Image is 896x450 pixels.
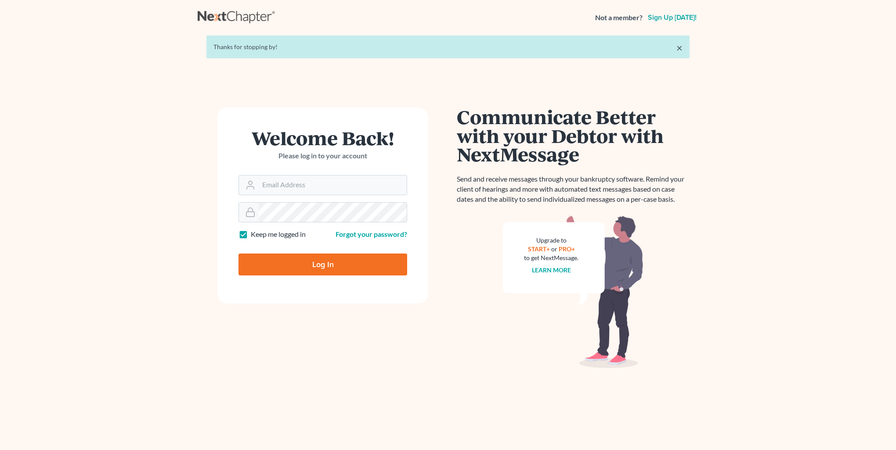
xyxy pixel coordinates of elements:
[238,129,407,147] h1: Welcome Back!
[524,236,578,245] div: Upgrade to
[551,245,557,253] span: or
[457,174,690,204] p: Send and receive messages through your bankruptcy software. Remind your client of hearings and mo...
[528,245,550,253] a: START+
[524,254,578,262] div: to get NextMessage.
[646,14,698,21] a: Sign up [DATE]!
[676,43,683,53] a: ×
[457,107,690,164] h1: Communicate Better with your Debtor with NextMessage
[251,229,306,239] label: Keep me logged in
[336,230,407,238] a: Forgot your password?
[238,254,407,275] input: Log In
[259,175,407,195] input: Email Address
[503,215,643,368] img: nextmessage_bg-59042aed3d76b12b5cd301f8e5b87938c9018125f34e5fa2b7a6b67550977c72.svg
[532,266,571,274] a: Learn more
[595,13,643,23] strong: Not a member?
[213,43,683,51] div: Thanks for stopping by!
[238,151,407,161] p: Please log in to your account
[559,245,575,253] a: PRO+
